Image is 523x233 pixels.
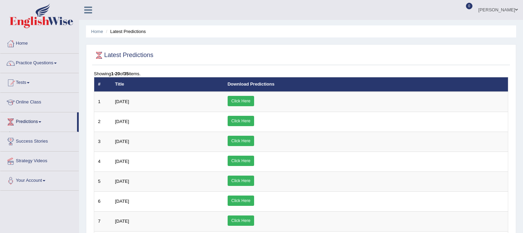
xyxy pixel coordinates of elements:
[0,54,79,71] a: Practice Questions
[124,71,129,76] b: 35
[115,139,129,144] span: [DATE]
[224,77,508,92] th: Download Predictions
[115,119,129,124] span: [DATE]
[0,171,79,188] a: Your Account
[466,3,473,9] span: 0
[115,159,129,164] span: [DATE]
[94,92,111,112] td: 1
[13,132,77,144] a: Latest Predictions
[115,99,129,104] span: [DATE]
[94,191,111,211] td: 6
[228,215,254,226] a: Click Here
[91,29,103,34] a: Home
[111,71,120,76] b: 1-20
[94,77,111,92] th: #
[228,96,254,106] a: Click Here
[228,156,254,166] a: Click Here
[94,112,111,132] td: 2
[94,152,111,171] td: 4
[94,70,508,77] div: Showing of items.
[94,132,111,152] td: 3
[228,196,254,206] a: Click Here
[104,28,146,35] li: Latest Predictions
[115,219,129,224] span: [DATE]
[94,171,111,191] td: 5
[0,132,79,149] a: Success Stories
[0,112,77,130] a: Predictions
[228,176,254,186] a: Click Here
[228,136,254,146] a: Click Here
[0,73,79,90] a: Tests
[0,152,79,169] a: Strategy Videos
[115,199,129,204] span: [DATE]
[0,34,79,51] a: Home
[111,77,224,92] th: Title
[94,211,111,231] td: 7
[94,50,153,60] h2: Latest Predictions
[115,179,129,184] span: [DATE]
[228,116,254,126] a: Click Here
[0,93,79,110] a: Online Class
